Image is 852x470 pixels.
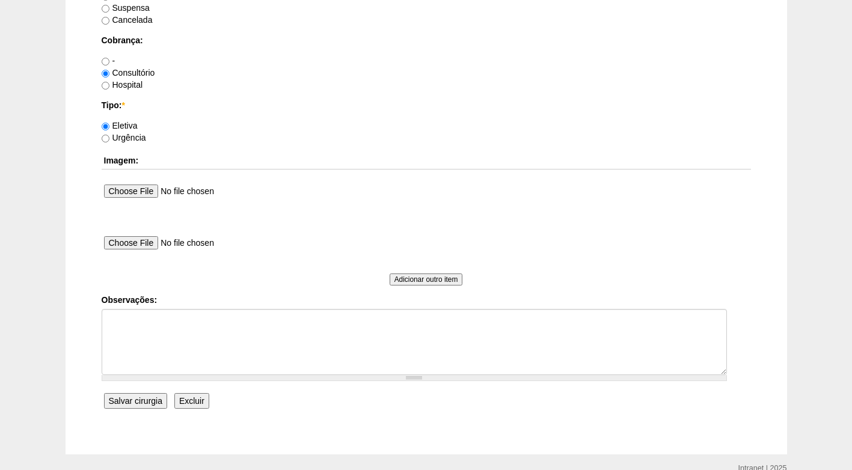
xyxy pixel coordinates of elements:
label: Observações: [102,294,751,306]
input: Cancelada [102,17,109,25]
input: Hospital [102,82,109,90]
input: Eletiva [102,123,109,130]
input: Consultório [102,70,109,78]
label: Cobrança: [102,34,751,46]
input: Excluir [174,393,209,409]
label: Suspensa [102,3,150,13]
label: Consultório [102,68,155,78]
span: Este campo é obrigatório. [121,100,124,110]
input: Salvar cirurgia [104,393,167,409]
input: Urgência [102,135,109,142]
label: Hospital [102,80,143,90]
input: Adicionar outro item [390,273,463,285]
label: Eletiva [102,121,138,130]
label: - [102,56,115,66]
input: Suspensa [102,5,109,13]
label: Urgência [102,133,146,142]
label: Cancelada [102,15,153,25]
label: Tipo: [102,99,751,111]
th: Imagem: [102,152,751,169]
input: - [102,58,109,66]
